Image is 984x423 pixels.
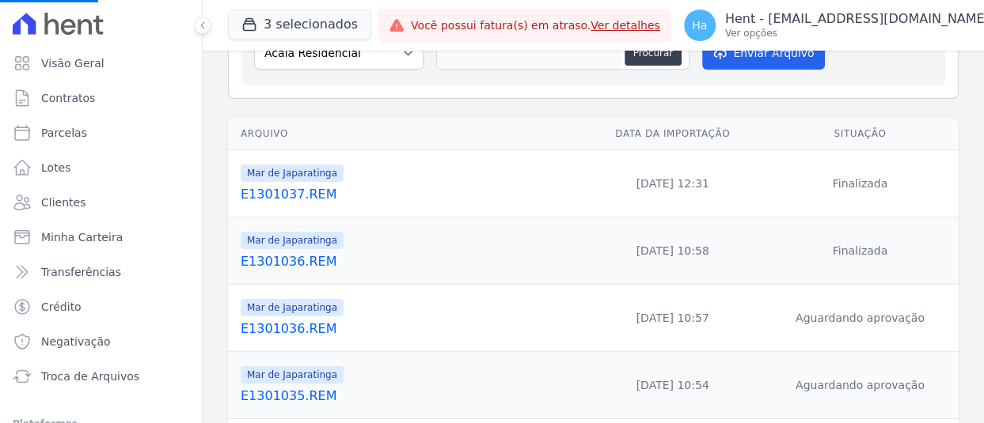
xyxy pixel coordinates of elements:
[241,319,578,338] a: E1301036.REM
[6,187,196,218] a: Clientes
[41,160,71,176] span: Lotes
[6,361,196,392] a: Troca de Arquivos
[41,195,85,210] span: Clientes
[584,352,762,419] td: [DATE] 10:54
[584,118,762,150] th: Data da Importação
[762,217,959,285] td: Finalizada
[702,36,824,70] button: Enviar Arquivo
[41,90,95,106] span: Contratos
[591,19,660,32] a: Ver detalhes
[6,47,196,79] a: Visão Geral
[6,221,196,253] a: Minha Carteira
[625,40,682,66] button: Procurar
[41,299,82,315] span: Crédito
[41,229,123,245] span: Minha Carteira
[584,217,762,285] td: [DATE] 10:58
[241,232,344,249] span: Mar de Japaratinga
[6,82,196,114] a: Contratos
[6,291,196,323] a: Crédito
[41,125,87,141] span: Parcelas
[241,366,344,383] span: Mar de Japaratinga
[762,285,959,352] td: Aguardando aprovação
[411,17,660,34] span: Você possui fatura(s) em atraso.
[6,326,196,357] a: Negativação
[762,352,959,419] td: Aguardando aprovação
[584,285,762,352] td: [DATE] 10:57
[241,185,578,204] a: E1301037.REM
[241,387,578,406] a: E1301035.REM
[6,152,196,183] a: Lotes
[6,117,196,149] a: Parcelas
[41,264,121,280] span: Transferências
[584,150,762,217] td: [DATE] 12:31
[228,118,584,150] th: Arquivo
[241,164,344,182] span: Mar de Japaratinga
[41,334,111,349] span: Negativação
[228,9,371,40] button: 3 selecionados
[762,150,959,217] td: Finalizada
[241,252,578,271] a: E1301036.REM
[241,299,344,316] span: Mar de Japaratinga
[692,20,707,31] span: Ha
[41,55,104,71] span: Visão Geral
[6,256,196,288] a: Transferências
[762,118,959,150] th: Situação
[41,368,139,384] span: Troca de Arquivos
